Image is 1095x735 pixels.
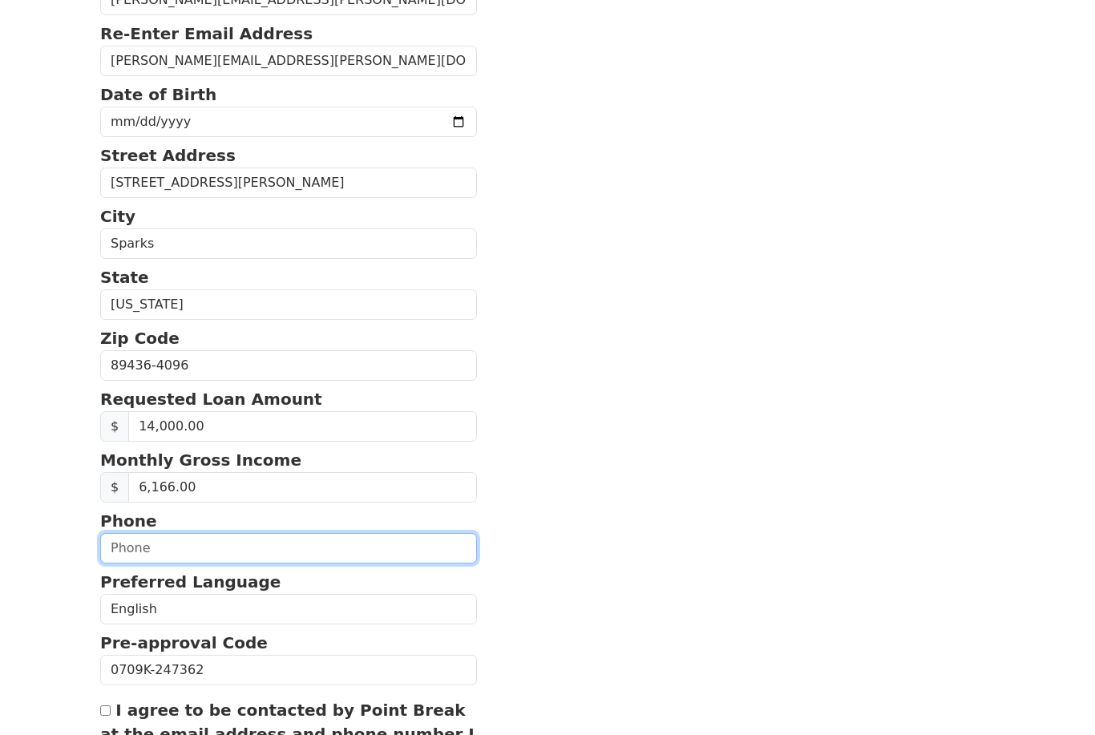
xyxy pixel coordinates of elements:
strong: Re-Enter Email Address [100,24,313,43]
input: City [100,228,477,259]
input: Re-Enter Email Address [100,46,477,76]
input: 0.00 [128,472,477,503]
input: Phone [100,533,477,563]
strong: Pre-approval Code [100,633,268,652]
span: $ [100,411,129,442]
p: Monthly Gross Income [100,448,477,472]
strong: Preferred Language [100,572,281,592]
strong: Phone [100,511,156,531]
span: $ [100,472,129,503]
strong: Street Address [100,146,236,165]
input: Zip Code [100,350,477,381]
strong: Requested Loan Amount [100,390,322,409]
input: Pre-approval Code [100,655,477,685]
strong: State [100,268,149,287]
input: Street Address [100,168,477,198]
strong: Zip Code [100,329,180,348]
strong: Date of Birth [100,85,216,104]
strong: City [100,207,135,226]
input: Requested Loan Amount [128,411,477,442]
